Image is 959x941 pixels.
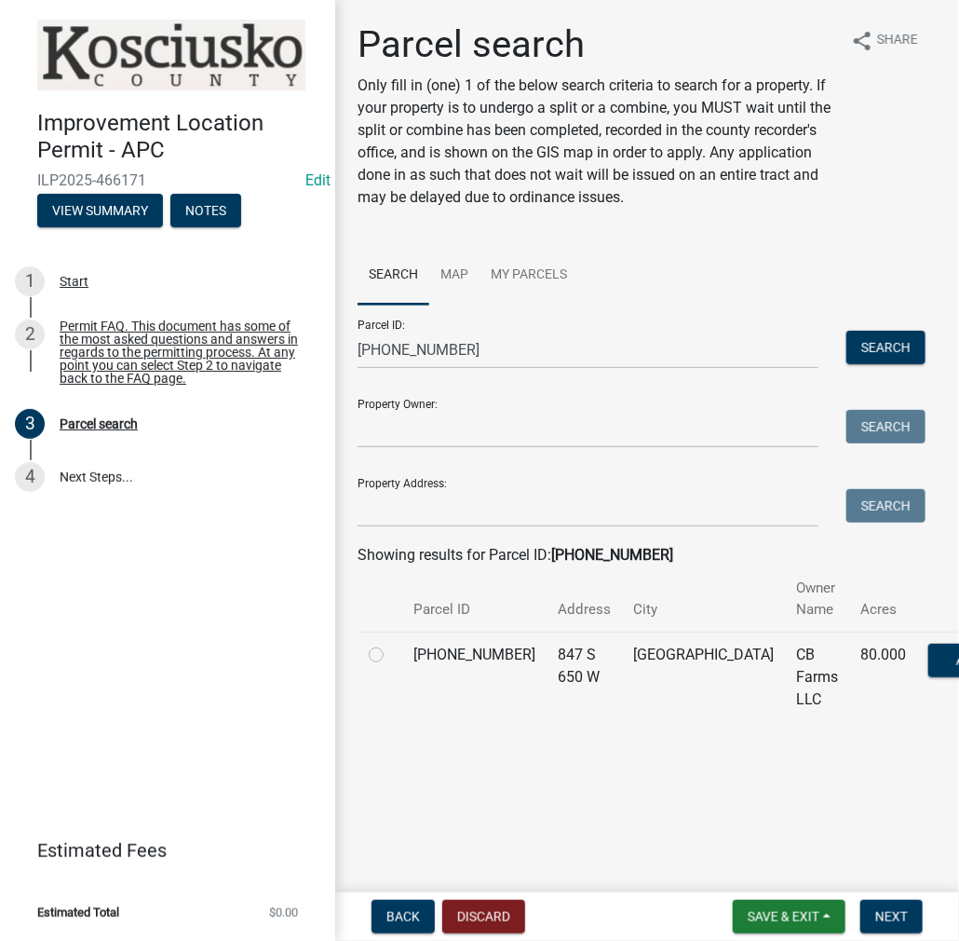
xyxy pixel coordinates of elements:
span: Save & Exit [748,909,819,924]
button: Save & Exit [733,900,845,934]
h1: Parcel search [358,22,836,67]
th: Parcel ID [402,566,547,632]
a: Edit [305,171,331,189]
h4: Improvement Location Permit - APC [37,110,320,164]
div: 2 [15,320,45,349]
div: 1 [15,266,45,296]
button: Search [846,410,925,443]
a: My Parcels [479,246,578,306]
th: City [622,566,785,632]
span: Estimated Total [37,907,119,919]
p: Only fill in (one) 1 of the below search criteria to search for a property. If your property is t... [358,75,836,209]
strong: [PHONE_NUMBER] [551,546,673,564]
wm-modal-confirm: Edit Application Number [305,171,331,189]
button: Search [846,331,925,364]
td: CB Farms LLC [785,632,849,722]
wm-modal-confirm: Notes [170,204,241,219]
span: Next [875,909,908,924]
button: shareShare [836,22,933,59]
button: Search [846,489,925,523]
button: Next [860,900,923,934]
div: Start [60,275,88,288]
div: Parcel search [60,417,138,430]
div: Showing results for Parcel ID: [358,544,937,566]
td: [PHONE_NUMBER] [402,632,547,722]
a: Map [429,246,479,306]
span: ILP2025-466171 [37,171,298,189]
button: View Summary [37,194,163,227]
div: 4 [15,462,45,492]
i: share [851,30,873,52]
button: Notes [170,194,241,227]
th: Owner Name [785,566,849,632]
th: Acres [849,566,917,632]
a: Estimated Fees [15,832,305,869]
td: 847 S 650 W [547,632,622,722]
div: 3 [15,409,45,439]
button: Back [371,900,435,934]
wm-modal-confirm: Summary [37,204,163,219]
span: $0.00 [269,907,298,919]
th: Address [547,566,622,632]
div: Permit FAQ. This document has some of the most asked questions and answers in regards to the perm... [60,320,305,385]
span: Share [877,30,918,52]
button: Discard [442,900,525,934]
span: Back [386,909,420,924]
td: [GEOGRAPHIC_DATA] [622,632,785,722]
img: Kosciusko County, Indiana [37,20,305,90]
a: Search [358,246,429,306]
td: 80.000 [849,632,917,722]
